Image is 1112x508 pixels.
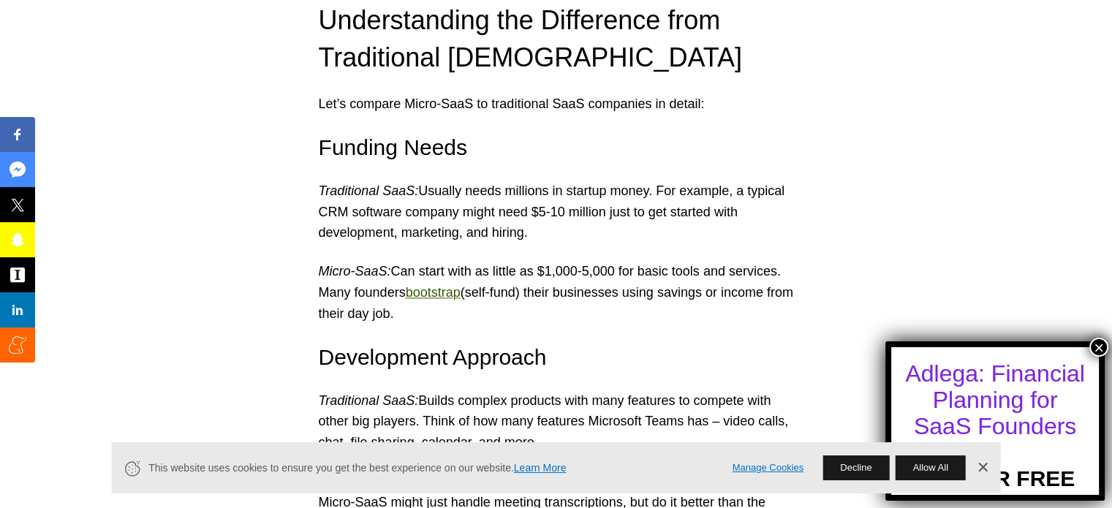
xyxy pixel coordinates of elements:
a: bootstrap [406,285,461,300]
button: Allow All [895,455,965,480]
h4: Development Approach [319,342,794,373]
p: Let’s compare Micro-SaaS to traditional SaaS companies in detail: [319,94,794,115]
p: Usually needs millions in startup money. For example, a typical CRM software company might need $... [319,181,794,243]
span: This website uses cookies to ensure you get the best experience on our website. [148,460,711,476]
button: Decline [822,455,889,480]
p: Can start with as little as $1,000-5,000 for basic tools and services. Many founders (self-fund) ... [319,261,794,324]
svg: Cookie Icon [123,459,141,477]
em: Traditional SaaS: [319,393,419,408]
a: Manage Cookies [733,460,804,476]
button: Close [1089,338,1108,357]
em: Micro-SaaS: [319,264,391,278]
p: Builds complex products with many features to compete with other big players. Think of how many f... [319,390,794,453]
h4: Funding Needs [319,132,794,163]
h3: Understanding the Difference from Traditional [DEMOGRAPHIC_DATA] [319,2,794,76]
em: Traditional SaaS: [319,183,419,198]
a: Learn More [514,462,567,474]
div: Adlega: Financial Planning for SaaS Founders [904,360,1086,439]
a: Dismiss Banner [972,457,994,479]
